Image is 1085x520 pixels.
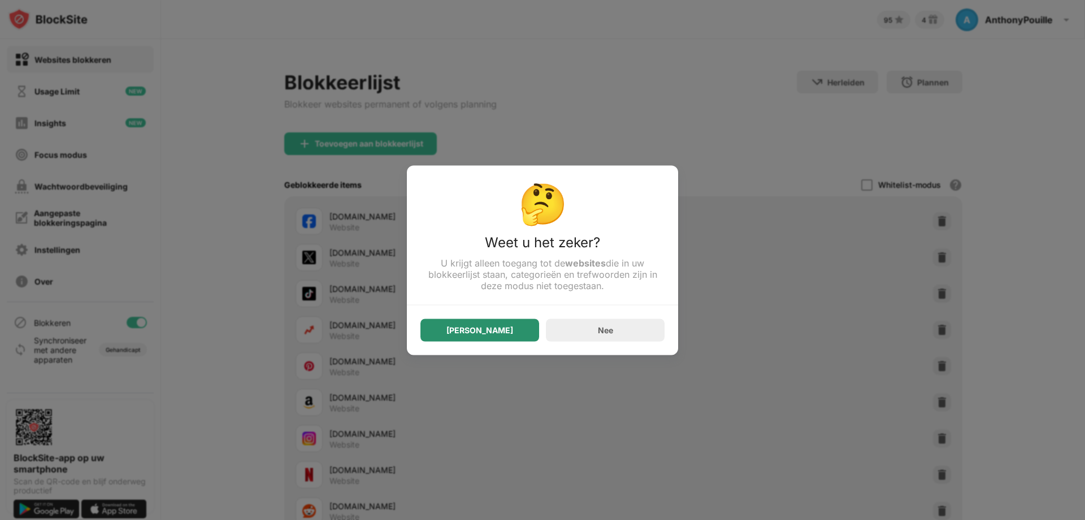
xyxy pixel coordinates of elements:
[598,325,613,335] div: Nee
[420,257,665,291] div: U krijgt alleen toegang tot de die in uw blokkeerlijst staan, categorieën en trefwoorden zijn in ...
[420,179,665,227] div: 🤔
[446,325,513,334] div: [PERSON_NAME]
[565,257,606,268] strong: websites
[420,234,665,257] div: Weet u het zeker?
